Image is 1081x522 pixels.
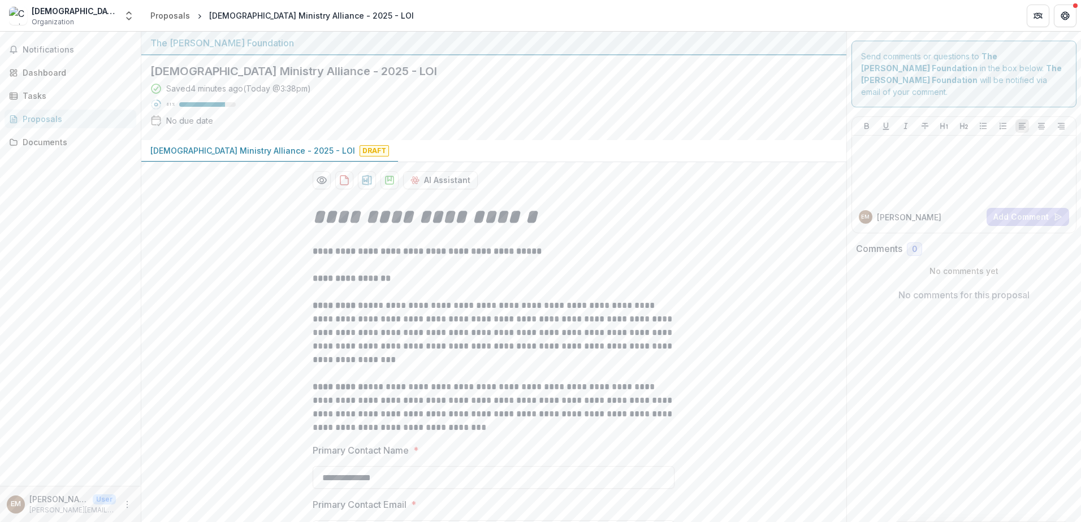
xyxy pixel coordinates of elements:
[5,63,136,82] a: Dashboard
[918,119,932,133] button: Strike
[1027,5,1049,27] button: Partners
[898,288,1030,302] p: No comments for this proposal
[380,171,399,189] button: download-proposal
[313,171,331,189] button: Preview 5ca30eb6-2299-4974-87c4-12244b6cb90e-0.pdf
[166,101,175,108] p: 81 %
[996,119,1010,133] button: Ordered List
[23,113,127,125] div: Proposals
[29,505,116,515] p: [PERSON_NAME][EMAIL_ADDRESS][PERSON_NAME][DOMAIN_NAME]
[856,265,1073,277] p: No comments yet
[120,498,134,511] button: More
[1054,119,1068,133] button: Align Right
[879,119,893,133] button: Underline
[358,171,376,189] button: download-proposal
[5,86,136,105] a: Tasks
[899,119,913,133] button: Italicize
[5,110,136,128] a: Proposals
[209,10,414,21] div: [DEMOGRAPHIC_DATA] Ministry Alliance - 2025 - LOI
[166,115,213,127] div: No due date
[1015,119,1029,133] button: Align Left
[360,145,389,156] span: Draft
[976,119,990,133] button: Bullet List
[11,501,21,508] div: Everett Miller
[23,136,127,148] div: Documents
[912,245,917,254] span: 0
[313,498,407,511] p: Primary Contact Email
[937,119,951,133] button: Heading 1
[23,45,132,55] span: Notifications
[1035,119,1048,133] button: Align Center
[23,67,127,79] div: Dashboard
[166,82,311,94] div: Saved 4 minutes ago ( Today @ 3:38pm )
[23,90,127,102] div: Tasks
[150,10,190,21] div: Proposals
[121,5,137,27] button: Open entity switcher
[335,171,353,189] button: download-proposal
[93,494,116,504] p: User
[5,133,136,151] a: Documents
[5,41,136,59] button: Notifications
[32,17,74,27] span: Organization
[957,119,971,133] button: Heading 2
[146,7,418,24] nav: breadcrumb
[313,443,409,457] p: Primary Contact Name
[32,5,116,17] div: [DEMOGRAPHIC_DATA] Ministry Alliance
[987,208,1069,226] button: Add Comment
[851,41,1077,107] div: Send comments or questions to in the box below. will be notified via email of your comment.
[9,7,27,25] img: Christian Ministry Alliance
[1054,5,1076,27] button: Get Help
[856,243,902,254] h2: Comments
[150,36,837,50] div: The [PERSON_NAME] Foundation
[150,145,355,156] p: [DEMOGRAPHIC_DATA] Ministry Alliance - 2025 - LOI
[860,119,874,133] button: Bold
[29,493,88,505] p: [PERSON_NAME]
[877,211,941,223] p: [PERSON_NAME]
[150,64,819,78] h2: [DEMOGRAPHIC_DATA] Ministry Alliance - 2025 - LOI
[403,171,478,189] button: AI Assistant
[146,7,194,24] a: Proposals
[861,214,870,220] div: Everett Miller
